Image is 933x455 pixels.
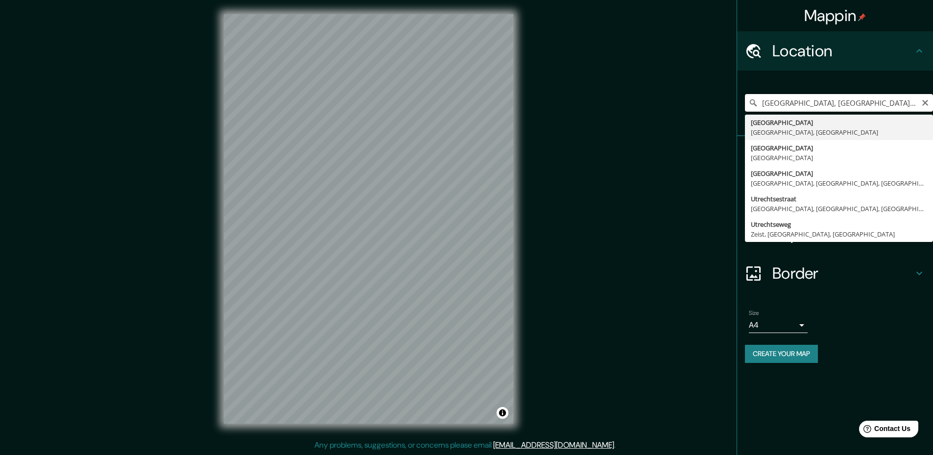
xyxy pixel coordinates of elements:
h4: Layout [772,224,913,244]
h4: Location [772,41,913,61]
label: Size [749,309,759,317]
canvas: Map [224,14,513,424]
div: [GEOGRAPHIC_DATA], [GEOGRAPHIC_DATA], [GEOGRAPHIC_DATA] [751,204,927,214]
div: A4 [749,317,808,333]
div: [GEOGRAPHIC_DATA], [GEOGRAPHIC_DATA], [GEOGRAPHIC_DATA] [751,178,927,188]
h4: Mappin [804,6,866,25]
div: . [616,439,617,451]
h4: Border [772,263,913,283]
p: Any problems, suggestions, or concerns please email . [314,439,616,451]
div: [GEOGRAPHIC_DATA] [751,168,927,178]
div: Utrechtseweg [751,219,927,229]
div: Style [737,175,933,215]
div: Zeist, [GEOGRAPHIC_DATA], [GEOGRAPHIC_DATA] [751,229,927,239]
div: Utrechtsestraat [751,194,927,204]
button: Create your map [745,345,818,363]
div: Location [737,31,933,71]
input: Pick your city or area [745,94,933,112]
img: pin-icon.png [858,13,866,21]
a: [EMAIL_ADDRESS][DOMAIN_NAME] [493,440,614,450]
div: Layout [737,215,933,254]
div: [GEOGRAPHIC_DATA] [751,143,927,153]
button: Toggle attribution [497,407,508,419]
button: Clear [921,97,929,107]
div: [GEOGRAPHIC_DATA], [GEOGRAPHIC_DATA] [751,127,927,137]
div: . [617,439,619,451]
div: [GEOGRAPHIC_DATA] [751,118,927,127]
div: Border [737,254,933,293]
div: [GEOGRAPHIC_DATA] [751,153,927,163]
iframe: Help widget launcher [846,417,922,444]
div: Pins [737,136,933,175]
